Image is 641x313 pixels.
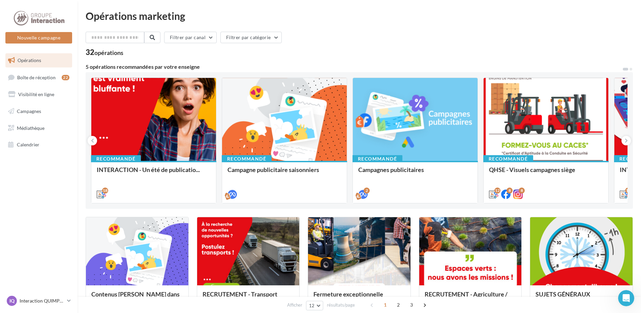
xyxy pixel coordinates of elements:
span: Boîte de réception [17,74,56,80]
button: 12 [306,301,323,310]
span: SUJETS GÉNÉRAUX [536,290,590,298]
p: Interaction QUIMPER [20,297,64,304]
span: Afficher [287,302,302,308]
span: QHSE - Visuels campagnes siège [489,166,575,173]
span: IQ [9,297,14,304]
span: résultats/page [327,302,355,308]
a: Visibilité en ligne [4,87,73,102]
span: RECRUTEMENT - Transport [203,290,277,298]
span: Calendrier [17,142,39,147]
span: Médiathèque [17,125,44,131]
div: 5 opérations recommandées par votre enseigne [86,64,622,69]
span: INTERACTION - Un été de publicatio... [97,166,200,173]
div: Recommandé [222,155,272,163]
div: Recommandé [483,155,533,163]
button: Nouvelle campagne [5,32,72,44]
span: Campagnes publicitaires [358,166,424,173]
div: 12 [494,188,500,194]
div: 8 [519,188,525,194]
div: 8 [507,188,513,194]
div: opérations [94,50,123,56]
a: Boîte de réception22 [4,70,73,85]
span: Visibilité en ligne [18,91,54,97]
span: 1 [380,300,391,310]
iframe: Intercom live chat [618,290,634,306]
span: Campagnes [17,108,41,114]
button: Filtrer par canal [164,32,217,43]
span: 12 [309,303,315,308]
a: Campagnes [4,104,73,118]
div: Recommandé [353,155,402,163]
div: 18 [102,188,108,194]
span: Opérations [18,57,41,63]
div: Opérations marketing [86,11,633,21]
a: IQ Interaction QUIMPER [5,294,72,307]
div: 12 [625,188,631,194]
div: 32 [86,49,123,56]
span: Campagne publicitaire saisonniers [227,166,319,173]
div: 22 [62,75,69,80]
button: Filtrer par catégorie [220,32,282,43]
div: 2 [364,188,370,194]
a: Médiathèque [4,121,73,135]
a: Opérations [4,53,73,67]
div: Recommandé [91,155,141,163]
span: 2 [393,300,404,310]
span: Fermeture exceptionnelle [313,290,383,298]
a: Calendrier [4,138,73,152]
span: 3 [406,300,417,310]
